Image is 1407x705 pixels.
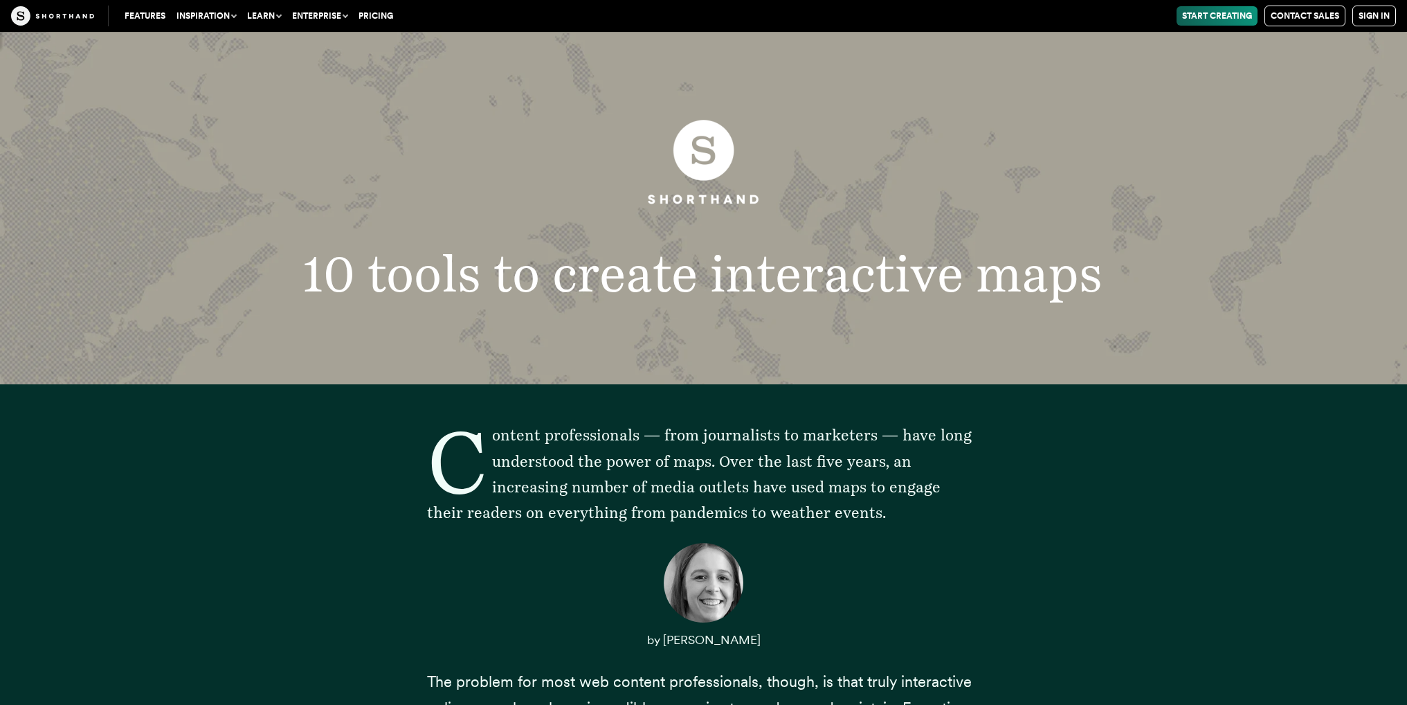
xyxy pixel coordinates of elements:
a: Pricing [353,6,399,26]
a: Features [119,6,171,26]
button: Learn [242,6,287,26]
button: Inspiration [171,6,242,26]
button: Enterprise [287,6,353,26]
h1: 10 tools to create interactive maps [196,249,1211,299]
a: Contact Sales [1264,6,1345,26]
span: Content professionals — from journalists to marketers — have long understood the power of maps. O... [427,426,972,521]
p: by [PERSON_NAME] [427,626,981,653]
img: The Craft [11,6,94,26]
a: Start Creating [1177,6,1258,26]
a: Sign in [1352,6,1396,26]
